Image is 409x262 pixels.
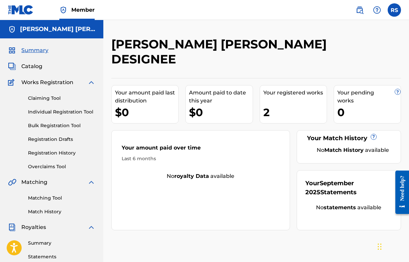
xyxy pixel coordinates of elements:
[28,95,95,102] a: Claiming Tool
[324,147,364,153] strong: Match History
[337,89,401,105] div: Your pending works
[28,240,95,247] a: Summary
[21,78,73,86] span: Works Registration
[59,6,67,14] img: Top Rightsholder
[305,134,392,143] div: Your Match History
[28,136,95,143] a: Registration Drafts
[305,204,392,212] div: No available
[28,108,95,115] a: Individual Registration Tool
[87,178,95,186] img: expand
[111,37,334,67] h2: [PERSON_NAME] [PERSON_NAME] DESIGNEE
[371,134,376,140] span: ?
[174,173,209,179] strong: royalty data
[305,179,392,197] div: Your Statements
[395,89,400,94] span: ?
[370,3,384,17] div: Help
[8,178,16,186] img: Matching
[8,46,16,54] img: Summary
[87,223,95,231] img: expand
[390,164,409,221] iframe: Resource Center
[8,5,34,15] img: MLC Logo
[8,25,16,33] img: Accounts
[28,150,95,157] a: Registration History
[378,237,382,257] div: Drag
[8,62,42,70] a: CatalogCatalog
[263,105,327,120] div: 2
[28,195,95,202] a: Matching Tool
[8,78,17,86] img: Works Registration
[376,230,409,262] iframe: Chat Widget
[122,155,280,162] div: Last 6 months
[28,208,95,215] a: Match History
[314,146,392,154] div: No available
[305,180,354,196] span: September 2025
[115,89,178,105] div: Your amount paid last distribution
[388,3,401,17] div: User Menu
[122,144,280,155] div: Your amount paid over time
[8,62,16,70] img: Catalog
[28,253,95,260] a: Statements
[353,3,366,17] a: Public Search
[21,62,42,70] span: Catalog
[20,25,95,33] h5: RACHEL SUMMERS RACHEL SUMMERS DESIGNEE
[8,223,16,231] img: Royalties
[337,105,401,120] div: 0
[189,89,252,105] div: Amount paid to date this year
[28,122,95,129] a: Bulk Registration Tool
[324,204,356,211] strong: statements
[87,78,95,86] img: expand
[21,223,46,231] span: Royalties
[263,89,327,97] div: Your registered works
[373,6,381,14] img: help
[28,163,95,170] a: Overclaims Tool
[356,6,364,14] img: search
[112,172,290,180] div: No available
[8,46,48,54] a: SummarySummary
[21,178,47,186] span: Matching
[115,105,178,120] div: $0
[71,6,95,14] span: Member
[21,46,48,54] span: Summary
[189,105,252,120] div: $0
